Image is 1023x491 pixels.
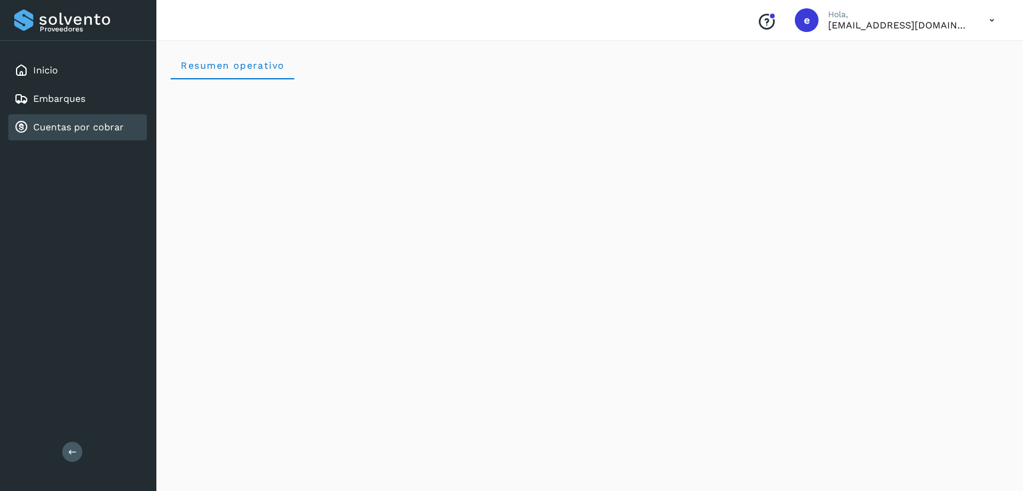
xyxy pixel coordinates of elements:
[828,9,970,20] p: Hola,
[33,65,58,76] a: Inicio
[8,86,147,112] div: Embarques
[33,121,124,133] a: Cuentas por cobrar
[180,60,285,71] span: Resumen operativo
[40,25,142,33] p: Proveedores
[33,93,85,104] a: Embarques
[8,57,147,84] div: Inicio
[8,114,147,140] div: Cuentas por cobrar
[828,20,970,31] p: ebenezer5009@gmail.com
